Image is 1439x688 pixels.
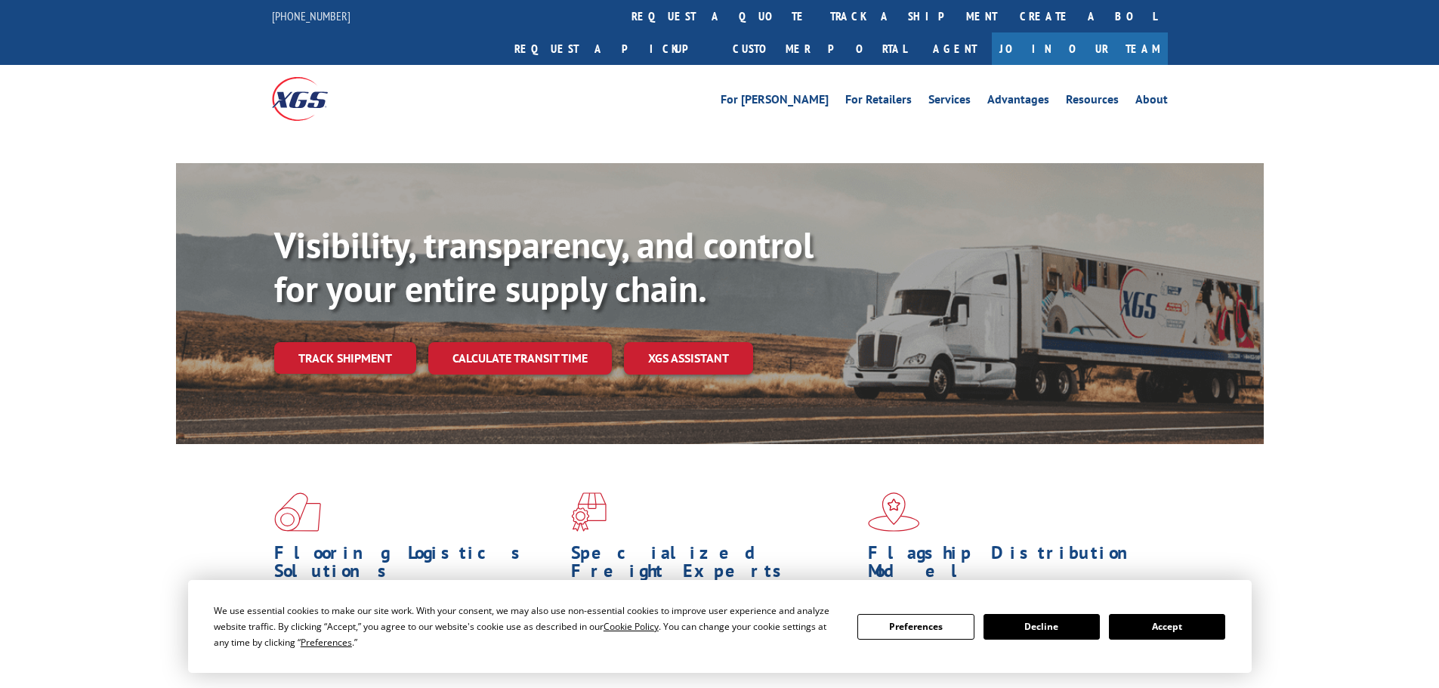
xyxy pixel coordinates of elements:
[987,94,1049,110] a: Advantages
[571,544,857,588] h1: Specialized Freight Experts
[604,620,659,633] span: Cookie Policy
[721,94,829,110] a: For [PERSON_NAME]
[868,544,1153,588] h1: Flagship Distribution Model
[274,342,416,374] a: Track shipment
[928,94,971,110] a: Services
[503,32,721,65] a: Request a pickup
[721,32,918,65] a: Customer Portal
[1066,94,1119,110] a: Resources
[214,603,839,650] div: We use essential cookies to make our site work. With your consent, we may also use non-essential ...
[1135,94,1168,110] a: About
[845,94,912,110] a: For Retailers
[992,32,1168,65] a: Join Our Team
[274,221,814,312] b: Visibility, transparency, and control for your entire supply chain.
[1109,614,1225,640] button: Accept
[571,492,607,532] img: xgs-icon-focused-on-flooring-red
[918,32,992,65] a: Agent
[274,492,321,532] img: xgs-icon-total-supply-chain-intelligence-red
[624,342,753,375] a: XGS ASSISTANT
[272,8,350,23] a: [PHONE_NUMBER]
[868,492,920,532] img: xgs-icon-flagship-distribution-model-red
[857,614,974,640] button: Preferences
[301,636,352,649] span: Preferences
[428,342,612,375] a: Calculate transit time
[984,614,1100,640] button: Decline
[188,580,1252,673] div: Cookie Consent Prompt
[274,544,560,588] h1: Flooring Logistics Solutions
